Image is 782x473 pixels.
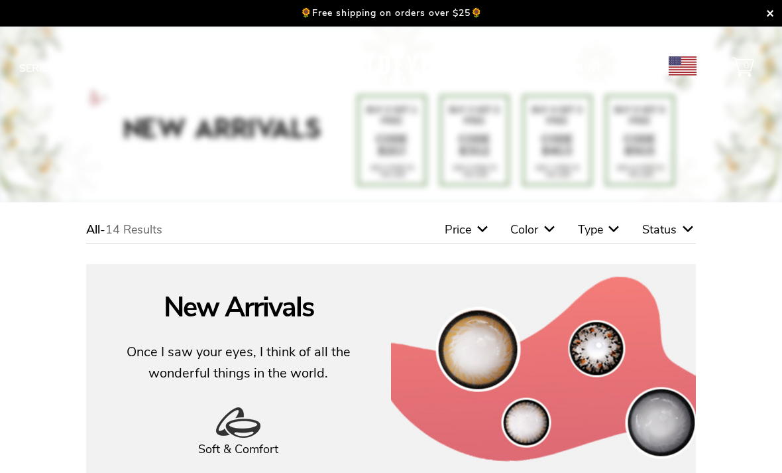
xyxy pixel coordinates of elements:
[80,56,162,81] a: Collections
[177,56,230,81] a: Beauty
[86,222,100,237] span: All
[642,222,677,237] span: Status
[549,56,602,81] a: Account
[86,222,162,237] span: -
[123,342,355,384] p: Once I saw your eyes, I think of all the wonderful things in the world.
[105,222,162,237] span: 14 Results
[19,56,65,81] a: Series
[215,407,261,439] img: contacts_icon_3084228f-f237-4606-86b1-c36232cdfb6f.png
[244,56,270,81] a: New
[669,56,697,75] img: USD.png
[164,284,313,328] h1: New Arrivals
[724,56,763,81] a: 0
[300,7,482,19] p: 🌻Free shipping on orders over $25🌻
[445,222,471,237] span: Price
[578,222,603,237] span: Type
[492,56,535,81] a: Search
[123,442,355,456] div: Soft & Comfort
[510,222,538,237] span: Color
[617,56,654,81] a: Help
[740,53,752,78] span: 0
